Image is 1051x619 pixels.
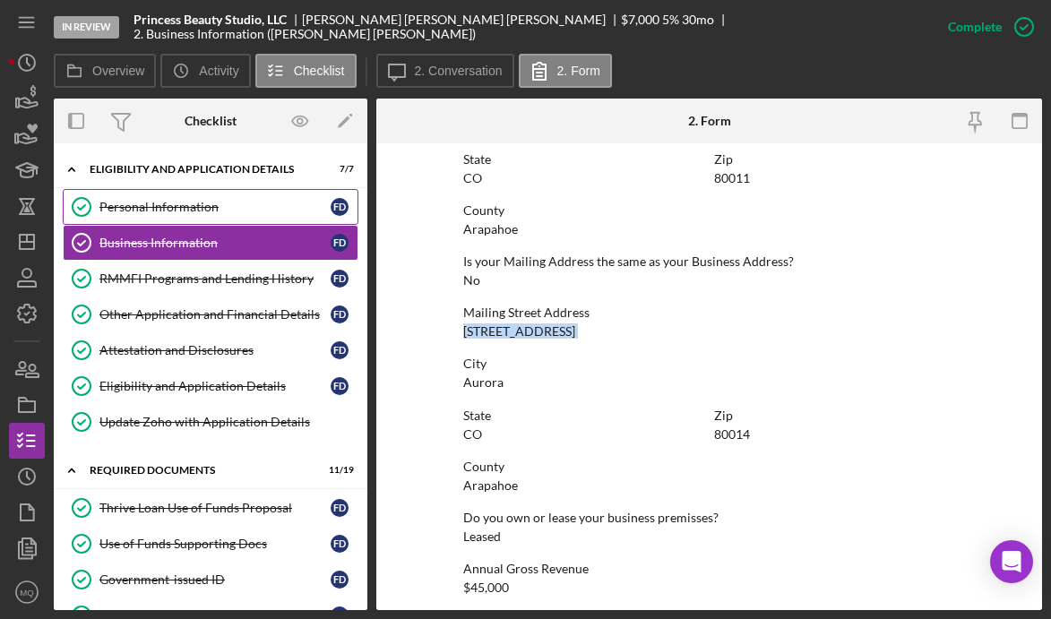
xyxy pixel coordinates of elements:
div: Use of Funds Supporting Docs [99,537,331,551]
div: County [463,460,956,474]
div: State [463,152,705,167]
div: 30 mo [682,13,714,27]
div: CO [463,427,482,442]
button: Overview [54,54,156,88]
div: $45,000 [463,580,509,595]
div: Mailing Street Address [463,305,956,320]
div: Zip [714,152,956,167]
div: Do you own or lease your business premisses? [463,511,956,525]
label: 2. Form [557,64,600,78]
button: Activity [160,54,250,88]
div: 2. Business Information ([PERSON_NAME] [PERSON_NAME]) [134,27,476,41]
div: [PERSON_NAME] [PERSON_NAME] [PERSON_NAME] [302,13,621,27]
div: Business Information [99,236,331,250]
div: F D [331,377,349,395]
div: [STREET_ADDRESS] [463,324,575,339]
div: Checklist [185,114,237,128]
div: 80014 [714,427,750,442]
div: F D [331,499,349,517]
button: Checklist [255,54,357,88]
div: State [463,408,705,423]
div: Arapahoe [463,222,518,236]
div: F D [331,535,349,553]
div: City [463,357,956,371]
div: Open Intercom Messenger [990,540,1033,583]
div: REQUIRED DOCUMENTS [90,465,309,476]
div: Update Zoho with Application Details [99,415,358,429]
div: F D [331,571,349,589]
div: Is your Mailing Address the same as your Business Address? [463,254,956,269]
div: No [463,273,480,288]
div: Zip [714,408,956,423]
div: RMMFI Programs and Lending History [99,271,331,286]
label: Checklist [294,64,345,78]
div: CO [463,171,482,185]
button: MQ [9,574,45,610]
a: Other Application and Financial DetailsFD [63,297,358,332]
label: Activity [199,64,238,78]
div: 2. Form [688,114,731,128]
div: Government-issued ID [99,572,331,587]
a: Eligibility and Application DetailsFD [63,368,358,404]
div: F D [331,234,349,252]
div: 7 / 7 [322,164,354,175]
div: 80011 [714,171,750,185]
div: F D [331,305,349,323]
div: County [463,203,956,218]
label: 2. Conversation [415,64,503,78]
div: Eligibility and Application Details [90,164,309,175]
div: Personal Information [99,200,331,214]
div: Attestation and Disclosures [99,343,331,357]
a: Personal InformationFD [63,189,358,225]
a: Use of Funds Supporting DocsFD [63,526,358,562]
a: Update Zoho with Application Details [63,404,358,440]
div: Leased [463,529,501,544]
a: Business InformationFD [63,225,358,261]
text: MQ [20,588,33,598]
div: Aurora [463,375,504,390]
button: 2. Conversation [376,54,514,88]
div: Arapahoe [463,478,518,493]
div: F D [331,198,349,216]
div: Thrive Loan Use of Funds Proposal [99,501,331,515]
label: Overview [92,64,144,78]
a: RMMFI Programs and Lending HistoryFD [63,261,358,297]
a: Thrive Loan Use of Funds ProposalFD [63,490,358,526]
button: Complete [930,9,1042,45]
div: Eligibility and Application Details [99,379,331,393]
div: F D [331,270,349,288]
b: Princess Beauty Studio, LLC [134,13,287,27]
a: Government-issued IDFD [63,562,358,598]
div: 11 / 19 [322,465,354,476]
button: 2. Form [519,54,612,88]
div: F D [331,341,349,359]
div: In Review [54,16,119,39]
a: Attestation and DisclosuresFD [63,332,358,368]
div: Complete [948,9,1002,45]
div: Other Application and Financial Details [99,307,331,322]
span: $7,000 [621,12,659,27]
div: Annual Gross Revenue [463,562,956,576]
div: 5 % [662,13,679,27]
